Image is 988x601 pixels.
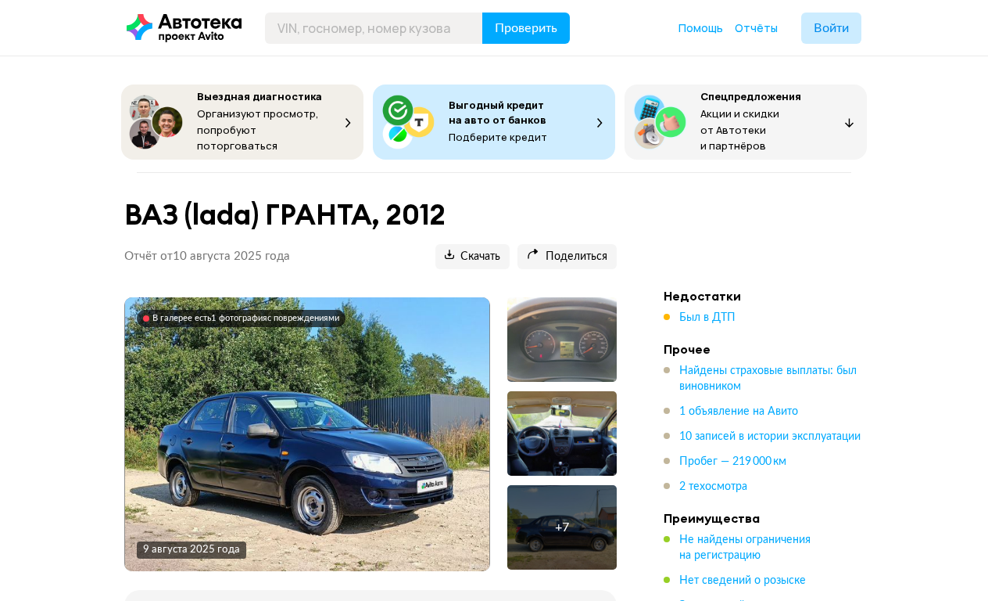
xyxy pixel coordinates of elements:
[517,244,617,269] button: Поделиться
[373,85,615,160] button: Выгодный кредит на авто от банковПодберите кредит
[124,249,290,265] p: Отчёт от 10 августа 2025 года
[664,288,882,304] h4: Недостатки
[265,13,483,44] input: VIN, госномер, номер кузова
[679,456,786,467] span: Пробег — 219 000 км
[700,89,801,103] span: Спецпредложения
[449,98,546,127] span: Выгодный кредит на авто от банков
[449,130,547,144] span: Подберите кредит
[625,85,867,160] button: СпецпредложенияАкции и скидки от Автотеки и партнёров
[482,13,570,44] button: Проверить
[125,297,490,571] img: Main car
[679,312,736,323] span: Был в ДТП
[814,22,849,34] span: Войти
[679,431,861,442] span: 10 записей в истории эксплуатации
[801,13,861,44] button: Войти
[679,575,806,586] span: Нет сведений о розыске
[664,510,882,526] h4: Преимущества
[678,20,723,36] a: Помощь
[735,20,778,36] a: Отчёты
[664,341,882,357] h4: Прочее
[527,250,607,265] span: Поделиться
[197,89,322,103] span: Выездная диагностика
[495,22,557,34] span: Проверить
[152,313,339,324] div: В галерее есть 1 фотография с повреждениями
[435,244,510,269] button: Скачать
[700,106,779,153] span: Акции и скидки от Автотеки и партнёров
[143,543,240,557] div: 9 августа 2025 года
[679,481,747,492] span: 2 техосмотра
[735,20,778,35] span: Отчёты
[121,85,363,160] button: Выездная диагностикаОрганизуют просмотр, попробуют поторговаться
[679,534,811,561] span: Не найдены ограничения на регистрацию
[197,106,319,153] span: Организуют просмотр, попробуют поторговаться
[679,365,857,392] span: Найдены страховые выплаты: был виновником
[679,406,798,417] span: 1 объявление на Авито
[124,198,617,232] h1: ВАЗ (lada) ГРАНТА, 2012
[678,20,723,35] span: Помощь
[445,250,500,265] span: Скачать
[555,520,569,535] div: + 7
